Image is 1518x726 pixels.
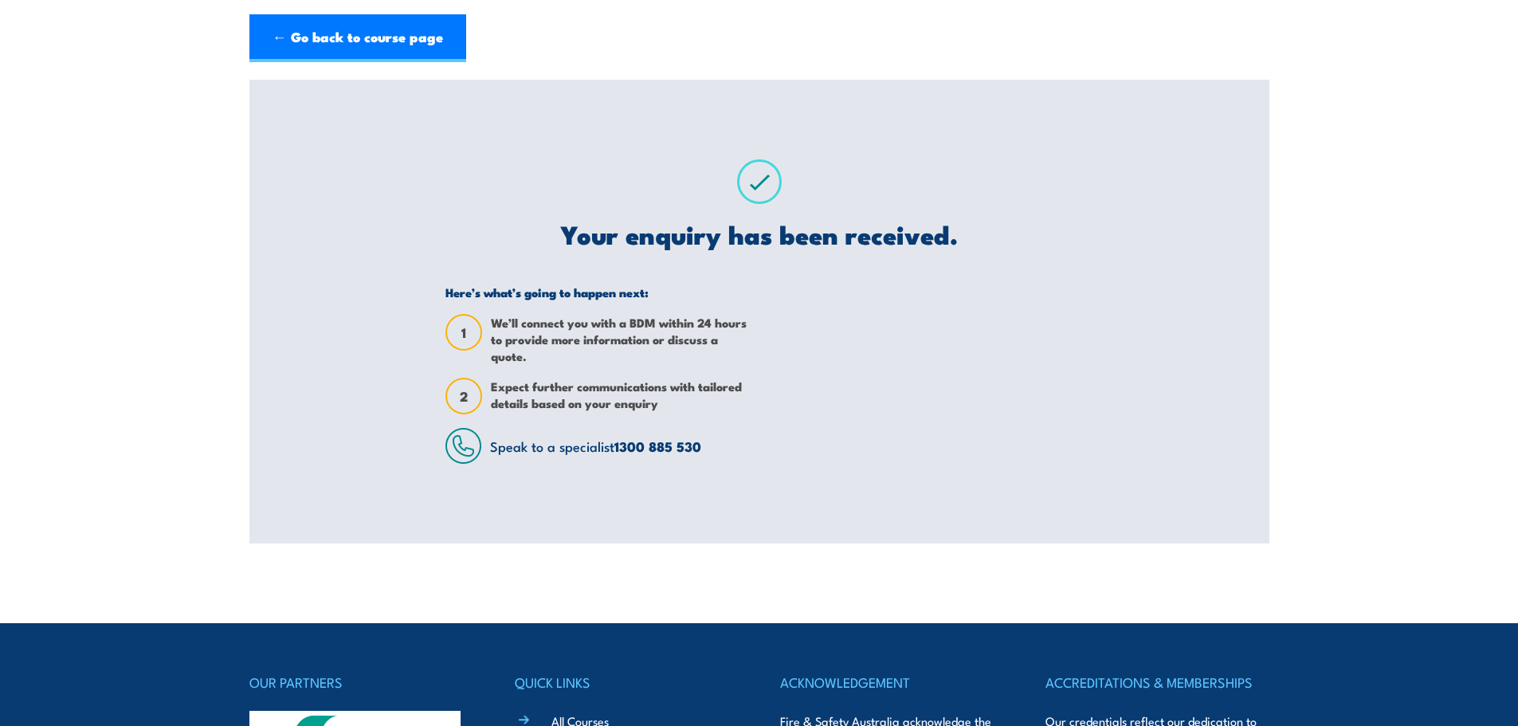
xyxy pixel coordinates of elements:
span: Expect further communications with tailored details based on your enquiry [491,378,747,414]
h2: Your enquiry has been received. [445,222,1073,245]
a: 1300 885 530 [614,436,701,457]
span: Speak to a specialist [490,436,701,456]
span: 1 [447,324,481,341]
span: 2 [447,388,481,405]
span: We’ll connect you with a BDM within 24 hours to provide more information or discuss a quote. [491,314,747,364]
h4: QUICK LINKS [515,671,738,693]
a: ← Go back to course page [249,14,466,62]
h4: OUR PARTNERS [249,671,473,693]
h4: ACKNOWLEDGEMENT [780,671,1003,693]
h4: ACCREDITATIONS & MEMBERSHIPS [1045,671,1269,693]
h5: Here’s what’s going to happen next: [445,285,747,300]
